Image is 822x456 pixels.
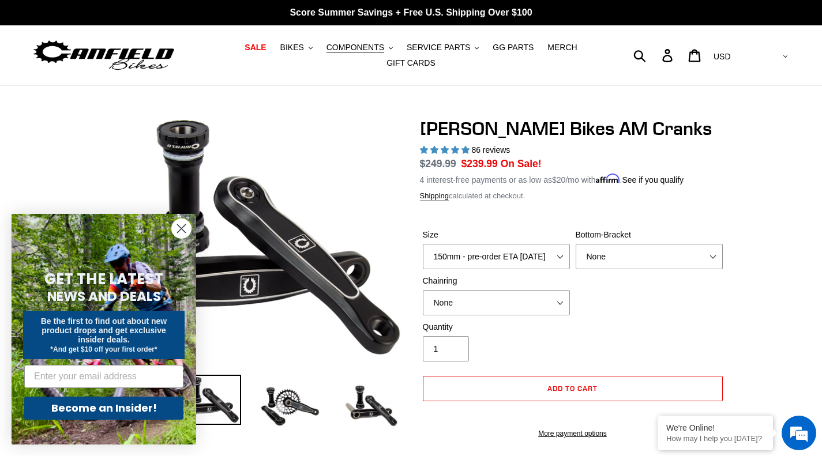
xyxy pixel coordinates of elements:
[178,375,241,425] img: Load image into Gallery viewer, Canfield Cranks
[471,145,510,154] span: 86 reviews
[420,118,726,140] h1: [PERSON_NAME] Bikes AM Cranks
[50,345,157,353] span: *And get $10 off your first order*
[423,428,723,439] a: More payment options
[596,174,620,183] span: Affirm
[381,55,441,71] a: GIFT CARDS
[666,434,764,443] p: How may I help you today?
[547,384,598,393] span: Add to cart
[24,397,183,420] button: Become an Insider!
[420,190,726,202] div: calculated at checkout.
[339,375,403,438] img: Load image into Gallery viewer, CANFIELD-AM_DH-CRANKS
[275,40,318,55] button: BIKES
[401,40,485,55] button: SERVICE PARTS
[423,376,723,401] button: Add to cart
[420,191,449,201] a: Shipping
[547,43,577,52] span: MERCH
[245,43,266,52] span: SALE
[420,171,684,186] p: 4 interest-free payments or as low as /mo with .
[420,145,472,154] span: 4.97 stars
[24,365,183,388] input: Enter your email address
[280,43,304,52] span: BIKES
[487,40,539,55] a: GG PARTS
[258,375,322,438] img: Load image into Gallery viewer, Canfield Bikes AM Cranks
[44,269,163,289] span: GET THE LATEST
[622,175,684,184] a: See if you qualify - Learn more about Affirm Financing (opens in modal)
[666,423,764,432] div: We're Online!
[41,316,167,344] span: Be the first to find out about new product drops and get exclusive insider deals.
[423,275,570,287] label: Chainring
[542,40,583,55] a: MERCH
[32,37,176,74] img: Canfield Bikes
[47,287,161,306] span: NEWS AND DEALS
[501,156,542,171] span: On Sale!
[321,40,399,55] button: COMPONENTS
[386,58,436,68] span: GIFT CARDS
[640,43,669,68] input: Search
[552,175,565,184] span: $20
[171,218,192,239] button: Close dialog
[423,229,570,241] label: Size
[423,321,570,333] label: Quantity
[239,40,272,55] a: SALE
[420,158,456,169] s: $249.99
[407,43,470,52] span: SERVICE PARTS
[326,43,384,52] span: COMPONENTS
[461,158,498,169] span: $239.99
[493,43,534,52] span: GG PARTS
[576,229,723,241] label: Bottom-Bracket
